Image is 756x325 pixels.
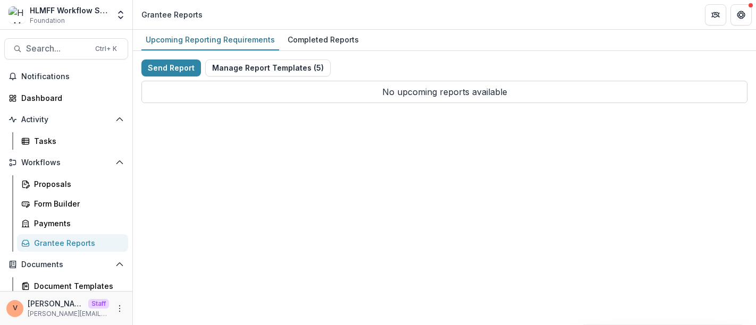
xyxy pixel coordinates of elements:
[34,237,120,249] div: Grantee Reports
[34,218,120,229] div: Payments
[141,59,201,76] button: Send Report
[113,4,128,25] button: Open entity switcher
[4,38,128,59] button: Search...
[34,198,120,209] div: Form Builder
[13,305,18,312] div: Venkat
[205,59,331,76] button: Manage Report Templates (5)
[34,280,120,292] div: Document Templates
[34,178,120,190] div: Proposals
[17,132,128,150] a: Tasks
[141,32,279,47] div: Upcoming Reporting Requirements
[730,4,752,25] button: Get Help
[26,44,89,54] span: Search...
[283,32,363,47] div: Completed Reports
[21,92,120,104] div: Dashboard
[28,298,84,309] p: [PERSON_NAME]
[17,175,128,193] a: Proposals
[21,158,111,167] span: Workflows
[17,277,128,295] a: Document Templates
[4,89,128,107] a: Dashboard
[17,215,128,232] a: Payments
[30,16,65,25] span: Foundation
[705,4,726,25] button: Partners
[34,135,120,147] div: Tasks
[141,81,747,103] p: No upcoming reports available
[21,260,111,269] span: Documents
[4,256,128,273] button: Open Documents
[17,234,128,252] a: Grantee Reports
[4,111,128,128] button: Open Activity
[4,154,128,171] button: Open Workflows
[93,43,119,55] div: Ctrl + K
[113,302,126,315] button: More
[21,72,124,81] span: Notifications
[283,30,363,50] a: Completed Reports
[4,68,128,85] button: Notifications
[21,115,111,124] span: Activity
[9,6,26,23] img: HLMFF Workflow Sandbox
[28,309,109,319] p: [PERSON_NAME][EMAIL_ADDRESS][DOMAIN_NAME]
[17,195,128,212] a: Form Builder
[88,299,109,309] p: Staff
[141,30,279,50] a: Upcoming Reporting Requirements
[141,9,203,20] div: Grantee Reports
[137,7,207,22] nav: breadcrumb
[30,5,109,16] div: HLMFF Workflow Sandbox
